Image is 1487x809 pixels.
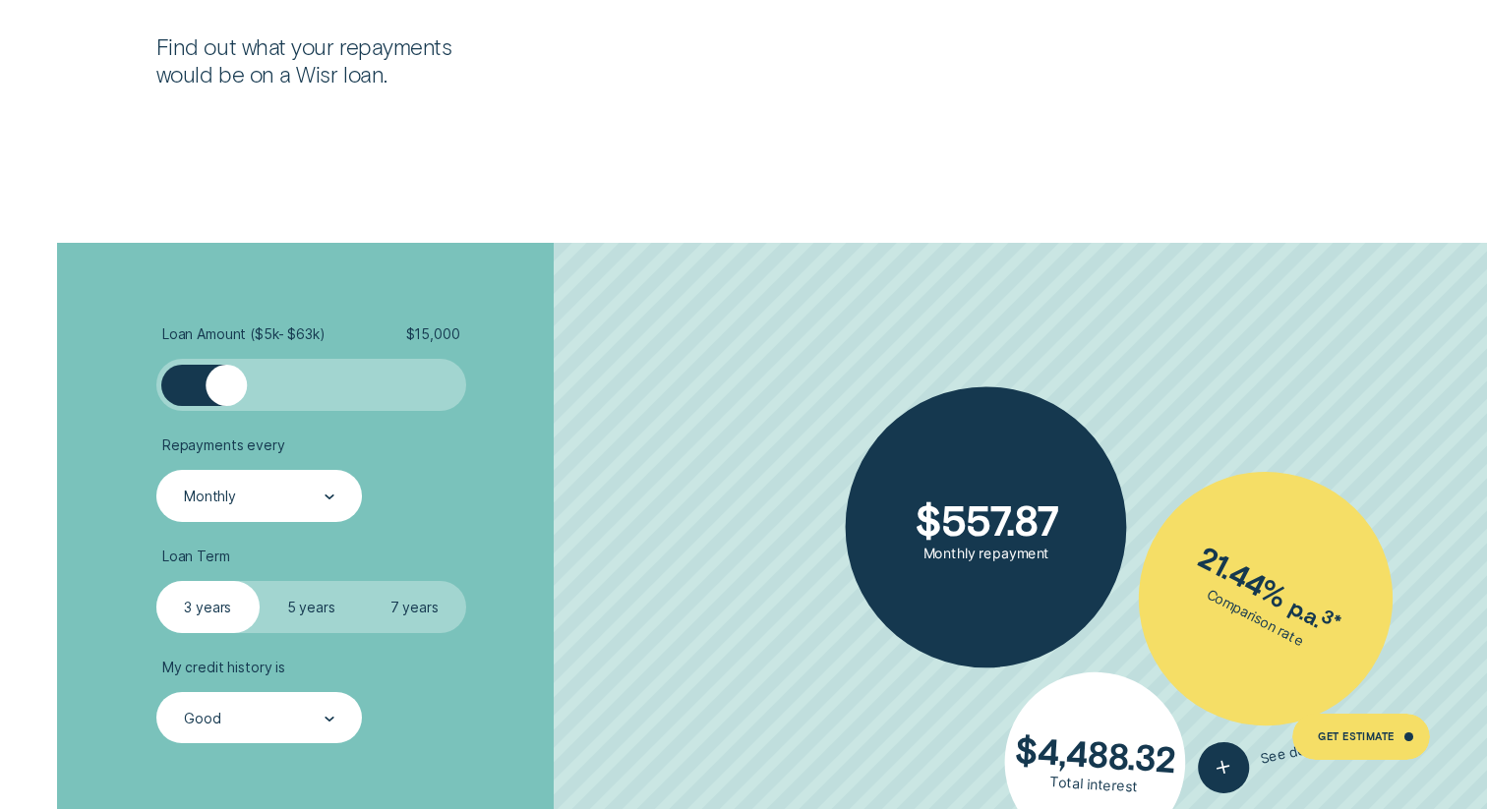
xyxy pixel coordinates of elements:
a: Get Estimate [1292,714,1430,760]
span: $ 15,000 [406,325,460,343]
p: Find out what your repayments would be on a Wisr loan. [156,32,492,88]
span: Repayments every [162,436,285,454]
span: See details [1258,734,1332,767]
button: See details [1192,718,1335,798]
span: My credit history is [162,659,285,676]
span: Loan Term [162,548,230,565]
span: Loan Amount ( $5k - $63k ) [162,325,326,343]
label: 5 years [260,581,363,633]
div: Good [184,710,220,727]
div: Monthly [184,489,236,506]
label: 3 years [156,581,260,633]
label: 7 years [363,581,466,633]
